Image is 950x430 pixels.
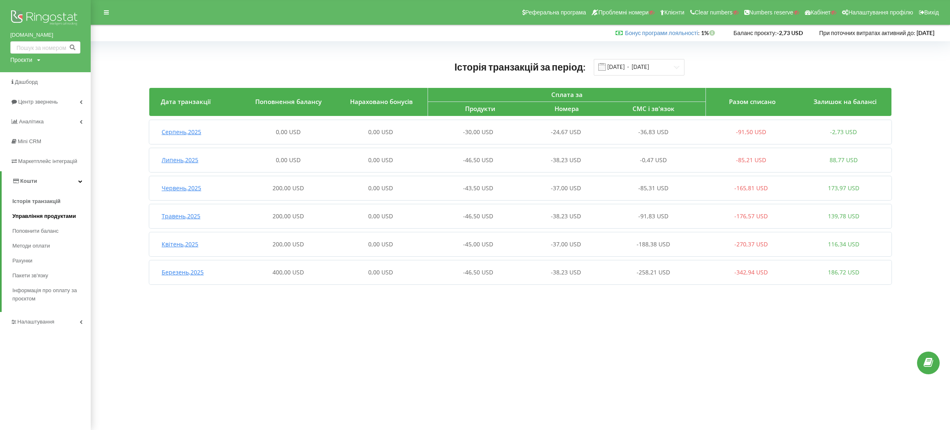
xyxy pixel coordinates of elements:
a: Поповнити баланс [12,224,91,239]
div: Проєкти [10,56,32,64]
a: Методи оплати [12,239,91,253]
span: Баланс проєкту: [734,29,777,36]
span: Інформація про оплату за проєктом [12,286,87,303]
span: Історія транзакцій за період: [454,61,586,73]
span: Сплата за [551,90,583,99]
span: 400,00 USD [273,268,304,276]
span: 200,00 USD [273,240,304,248]
span: -30,00 USD [463,128,493,136]
span: -45,00 USD [463,240,493,248]
span: Клієнти [664,9,684,16]
a: Інформація про оплату за проєктом [12,283,91,306]
span: -2,73 USD [830,128,857,136]
span: Numbers reserve [749,9,793,16]
span: -37,00 USD [551,240,581,248]
span: Дашборд [15,79,38,85]
span: -91,50 USD [736,128,766,136]
span: Реферальна програма [525,9,586,16]
span: Залишок на балансі [814,97,877,106]
span: Березень , 2025 [162,268,204,276]
span: -38,23 USD [551,268,581,276]
span: -46,50 USD [463,212,493,220]
strong: [DATE] [917,29,934,36]
span: Пакети зв'язку [12,272,48,280]
a: Історія транзакцій [12,194,91,209]
span: 116,34 USD [828,240,859,248]
span: Поповнити баланс [12,227,59,235]
span: -46,50 USD [463,268,493,276]
span: Серпень , 2025 [162,128,201,136]
a: Управління продуктами [12,209,91,224]
span: -43,50 USD [463,184,493,192]
span: -176,57 USD [734,212,768,220]
span: Clear numbers [695,9,733,16]
span: 200,00 USD [273,184,304,192]
span: Маркетплейс інтеграцій [18,158,77,164]
span: 173,97 USD [828,184,859,192]
span: Липень , 2025 [162,156,198,164]
span: 0,00 USD [276,156,301,164]
span: Вихід [924,9,939,16]
span: -85,31 USD [638,184,668,192]
a: Бонус програми лояльності [625,29,698,36]
span: Рахунки [12,257,33,265]
span: Нараховано бонусів [350,97,413,106]
strong: -2,73 USD [777,29,803,36]
span: Дата транзакції [161,97,211,106]
span: -270,37 USD [734,240,768,248]
span: -85,21 USD [736,156,766,164]
span: 186,72 USD [828,268,859,276]
span: -38,23 USD [551,156,581,164]
span: -91,83 USD [638,212,668,220]
span: Центр звернень [18,99,58,105]
span: 0,00 USD [368,128,393,136]
span: Квітень , 2025 [162,240,198,248]
span: Поповнення балансу [255,97,322,106]
span: -188,38 USD [637,240,670,248]
a: Кошти [2,171,91,191]
span: Проблемні номери [598,9,649,16]
span: Історія транзакцій [12,197,61,206]
span: -342,94 USD [734,268,768,276]
span: : [625,29,700,36]
span: 0,00 USD [368,240,393,248]
a: [DOMAIN_NAME] [10,31,80,39]
span: 0,00 USD [368,212,393,220]
span: СМС і зв'язок [633,104,675,113]
span: -38,23 USD [551,212,581,220]
span: При поточних витратах активний до: [819,29,915,36]
strong: 1% [701,29,717,36]
span: Mini CRM [18,138,41,144]
span: 0,00 USD [276,128,301,136]
span: 0,00 USD [368,268,393,276]
input: Пошук за номером [10,41,80,54]
span: -36,83 USD [638,128,668,136]
a: Пакети зв'язку [12,268,91,283]
span: Продукти [465,104,495,113]
a: Рахунки [12,253,91,268]
span: Разом списано [729,97,776,106]
span: -37,00 USD [551,184,581,192]
span: Кошти [20,178,37,184]
span: Червень , 2025 [162,184,201,192]
span: Методи оплати [12,242,50,250]
span: -46,50 USD [463,156,493,164]
img: Ringostat logo [10,8,80,29]
span: Налаштування [17,319,54,325]
span: 200,00 USD [273,212,304,220]
span: -0,47 USD [640,156,667,164]
span: Аналiтика [19,118,44,125]
span: Номера [555,104,579,113]
span: -258,21 USD [637,268,670,276]
span: 0,00 USD [368,184,393,192]
span: 139,78 USD [828,212,859,220]
span: -24,67 USD [551,128,581,136]
span: 0,00 USD [368,156,393,164]
span: Травень , 2025 [162,212,200,220]
span: -165,81 USD [734,184,768,192]
span: Кабінет [811,9,831,16]
span: Управління продуктами [12,212,76,220]
span: Налаштування профілю [848,9,913,16]
span: 88,77 USD [830,156,858,164]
